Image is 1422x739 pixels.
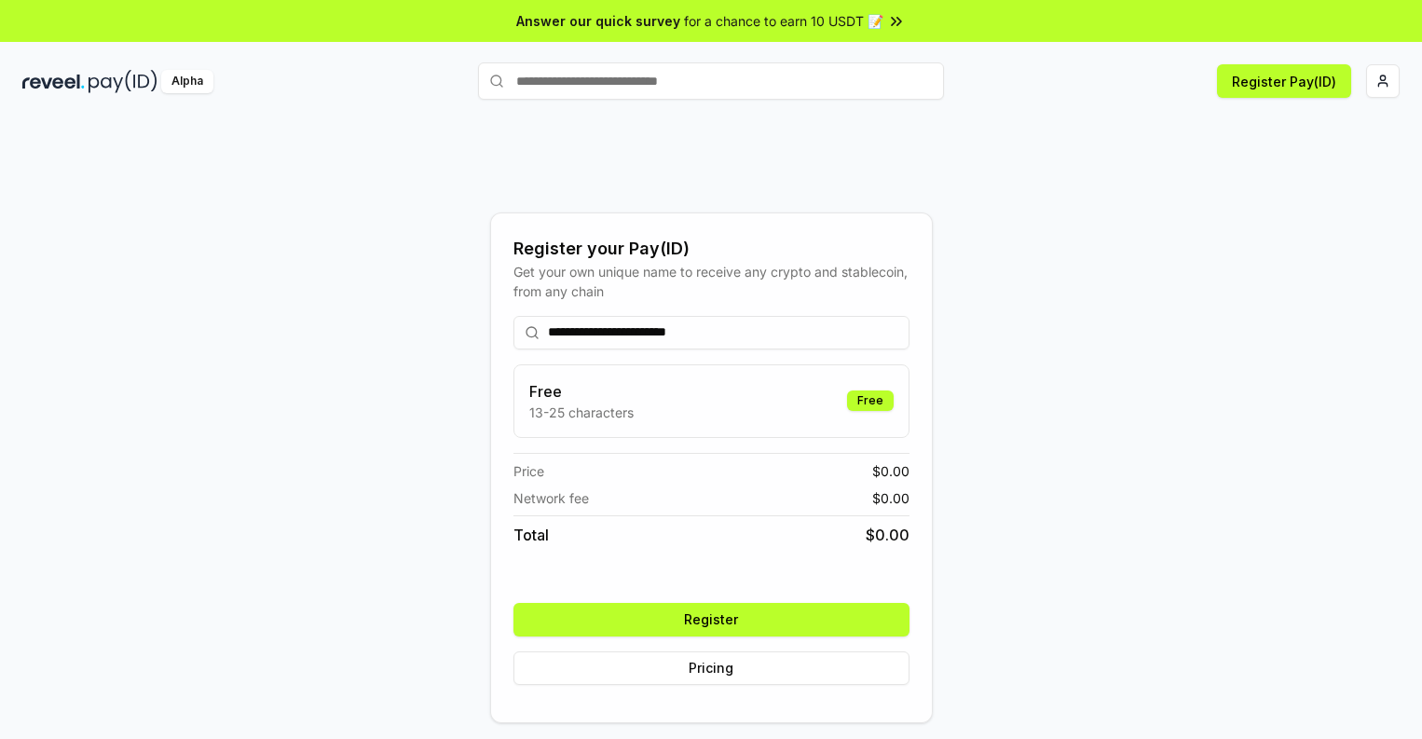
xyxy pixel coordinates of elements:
[516,11,680,31] span: Answer our quick survey
[513,524,549,546] span: Total
[866,524,909,546] span: $ 0.00
[1217,64,1351,98] button: Register Pay(ID)
[22,70,85,93] img: reveel_dark
[872,461,909,481] span: $ 0.00
[513,461,544,481] span: Price
[529,403,634,422] p: 13-25 characters
[872,488,909,508] span: $ 0.00
[513,603,909,636] button: Register
[513,236,909,262] div: Register your Pay(ID)
[161,70,213,93] div: Alpha
[513,262,909,301] div: Get your own unique name to receive any crypto and stablecoin, from any chain
[847,390,894,411] div: Free
[684,11,883,31] span: for a chance to earn 10 USDT 📝
[529,380,634,403] h3: Free
[89,70,157,93] img: pay_id
[513,488,589,508] span: Network fee
[513,651,909,685] button: Pricing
